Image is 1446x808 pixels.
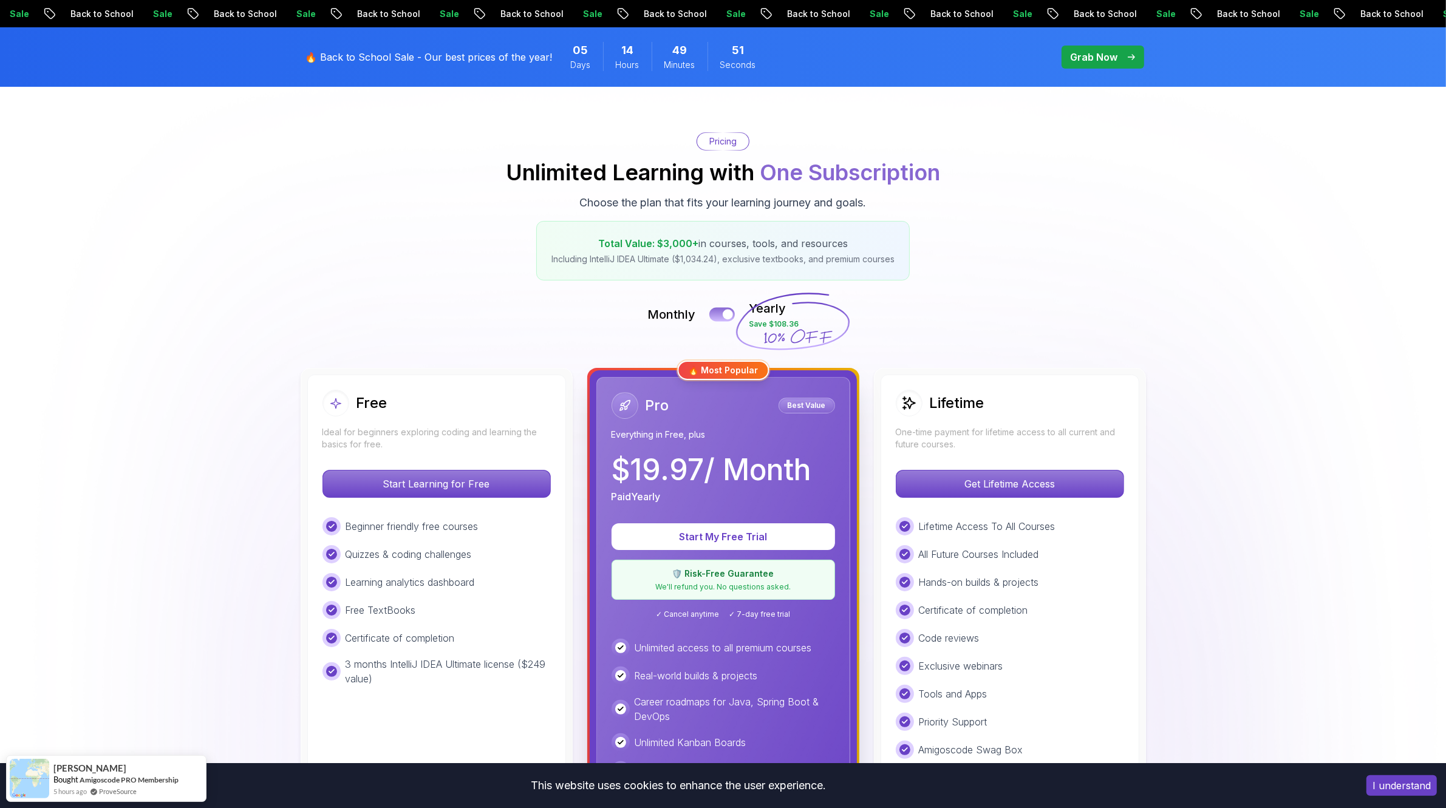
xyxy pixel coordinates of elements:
[919,687,987,701] p: Tools and Apps
[346,657,551,686] p: 3 months IntelliJ IDEA Ultimate license ($249 value)
[621,42,633,59] span: 14 Hours
[1000,8,1038,20] p: Sale
[323,470,550,497] p: Start Learning for Free
[346,603,416,617] p: Free TextBooks
[896,478,1124,490] a: Get Lifetime Access
[917,8,1000,20] p: Back to School
[856,8,895,20] p: Sale
[612,489,661,504] p: Paid Yearly
[612,455,811,484] p: $ 19.97 / Month
[1366,775,1437,796] button: Accept cookies
[919,575,1039,589] p: Hands-on builds & projects
[551,253,895,265] p: Including IntelliJ IDEA Ultimate ($1,034.24), exclusive textbooks, and premium courses
[305,50,553,64] p: 🔥 Back to School Sale - Our best prices of the year!
[616,59,639,71] span: Hours
[80,775,179,784] a: Amigoscode PRO Membership
[713,8,752,20] p: Sale
[760,159,940,186] span: One Subscription
[612,429,835,441] p: Everything in Free, plus
[780,399,833,412] p: Best Value
[283,8,322,20] p: Sale
[635,668,758,683] p: Real-world builds & projects
[322,470,551,498] button: Start Learning for Free
[598,237,698,250] span: Total Value: $3,000+
[619,568,827,580] p: 🛡️ Risk-Free Guarantee
[646,396,669,415] h2: Pro
[53,775,78,784] span: Bought
[919,547,1039,562] p: All Future Courses Included
[487,8,570,20] p: Back to School
[635,735,746,750] p: Unlimited Kanban Boards
[580,194,867,211] p: Choose the plan that fits your learning journey and goals.
[506,160,940,185] h2: Unlimited Learning with
[346,547,472,562] p: Quizzes & coding challenges
[619,582,827,592] p: We'll refund you. No questions asked.
[1286,8,1325,20] p: Sale
[346,519,479,534] p: Beginner friendly free courses
[356,393,387,413] h2: Free
[709,135,737,148] p: Pricing
[1071,50,1118,64] p: Grab Now
[647,306,695,323] p: Monthly
[344,8,426,20] p: Back to School
[896,470,1124,498] button: Get Lifetime Access
[664,59,695,71] span: Minutes
[551,236,895,251] p: in courses, tools, and resources
[1204,8,1286,20] p: Back to School
[896,426,1124,450] p: One-time payment for lifetime access to all current and future courses.
[99,786,137,796] a: ProveSource
[140,8,179,20] p: Sale
[630,8,713,20] p: Back to School
[570,8,609,20] p: Sale
[426,8,465,20] p: Sale
[896,470,1124,497] p: Get Lifetime Access
[346,631,455,645] p: Certificate of completion
[53,786,87,796] span: 5 hours ago
[571,59,591,71] span: Days
[53,763,126,773] span: [PERSON_NAME]
[919,659,1003,673] p: Exclusive webinars
[930,393,984,413] h2: Lifetime
[10,759,49,798] img: provesource social proof notification image
[1143,8,1182,20] p: Sale
[919,631,980,645] p: Code reviews
[656,609,719,619] span: ✓ Cancel anytime
[573,42,588,59] span: 5 Days
[635,640,812,655] p: Unlimited access to all premium courses
[626,529,820,544] p: Start My Free Trial
[612,523,835,550] button: Start My Free Trial
[729,609,790,619] span: ✓ 7-day free trial
[1060,8,1143,20] p: Back to School
[1347,8,1430,20] p: Back to School
[346,575,475,589] p: Learning analytics dashboard
[9,772,1348,799] div: This website uses cookies to enhance the user experience.
[635,694,835,724] p: Career roadmaps for Java, Spring Boot & DevOps
[672,42,687,59] span: 49 Minutes
[919,519,1056,534] p: Lifetime Access To All Courses
[720,59,756,71] span: Seconds
[322,426,551,450] p: Ideal for beginners exploring coding and learning the basics for free.
[322,478,551,490] a: Start Learning for Free
[774,8,856,20] p: Back to School
[57,8,140,20] p: Back to School
[200,8,283,20] p: Back to School
[919,603,1028,617] p: Certificate of completion
[919,715,987,729] p: Priority Support
[732,42,744,59] span: 51 Seconds
[612,531,835,543] a: Start My Free Trial
[919,742,1023,757] p: Amigoscode Swag Box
